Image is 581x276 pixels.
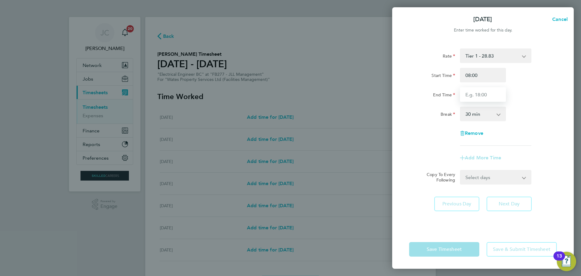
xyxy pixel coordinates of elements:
button: Remove [460,131,483,136]
label: Break [441,111,455,119]
label: Rate [443,53,455,61]
input: E.g. 18:00 [460,87,506,102]
div: Enter time worked for this day. [392,27,574,34]
span: Remove [465,130,483,136]
button: Open Resource Center, 13 new notifications [557,252,576,271]
input: E.g. 08:00 [460,68,506,82]
button: Cancel [543,13,574,25]
label: End Time [433,92,455,99]
label: Start Time [432,73,455,80]
div: 13 [556,256,562,264]
p: [DATE] [473,15,492,24]
label: Copy To Every Following [422,172,455,183]
span: Cancel [550,16,568,22]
